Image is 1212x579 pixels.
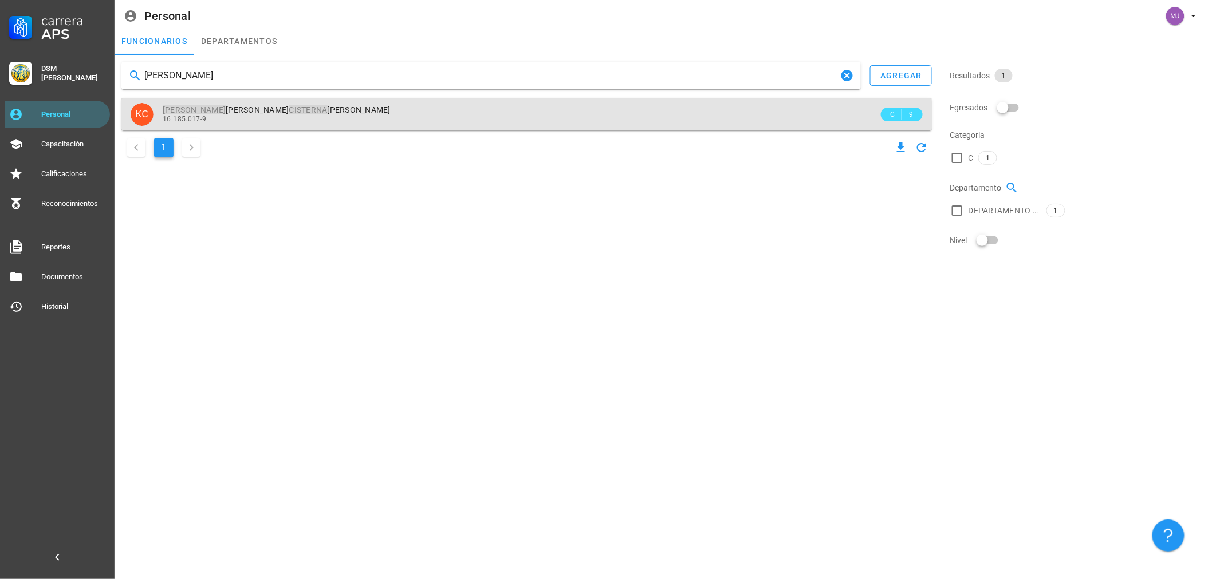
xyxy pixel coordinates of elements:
div: Calificaciones [41,169,105,179]
div: Categoria [950,121,1205,149]
div: Historial [41,302,105,311]
nav: Navegación de paginación [121,135,206,160]
span: 16.185.017-9 [163,115,207,123]
div: Carrera [41,14,105,27]
a: funcionarios [115,27,194,55]
a: Documentos [5,263,110,291]
div: Departamento [950,174,1205,201]
div: Reconocimientos [41,199,105,208]
span: 1 [986,152,990,164]
div: avatar [1166,7,1185,25]
div: agregar [880,71,922,80]
input: Buscar funcionarios… [144,66,838,85]
span: 9 [907,109,916,120]
button: Clear [840,69,854,82]
div: Personal [144,10,191,22]
mark: [PERSON_NAME] [163,105,226,114]
span: 1 [1002,69,1006,82]
div: Egresados [950,94,1205,121]
a: Historial [5,293,110,320]
div: Reportes [41,243,105,252]
div: Documentos [41,272,105,281]
div: Capacitación [41,140,105,149]
span: [PERSON_NAME] [PERSON_NAME] [163,105,391,114]
div: avatar [131,103,154,126]
button: Página actual, página 1 [154,138,174,157]
span: KC [136,103,148,126]
button: agregar [870,65,932,86]
span: C [888,109,897,120]
span: 1 [1054,204,1058,217]
div: DSM [PERSON_NAME] [41,64,105,82]
div: Resultados [950,62,1205,89]
div: Personal [41,110,105,119]
a: departamentos [194,27,284,55]
div: APS [41,27,105,41]
a: Reconocimientos [5,190,110,217]
span: C [969,152,974,164]
a: Calificaciones [5,160,110,188]
a: Capacitación [5,130,110,158]
div: Nivel [950,227,1205,254]
a: Personal [5,101,110,128]
a: Reportes [5,233,110,261]
span: DEPARTAMENTO SALUD RURAL [969,205,1042,216]
mark: CISTERNA [289,105,328,114]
